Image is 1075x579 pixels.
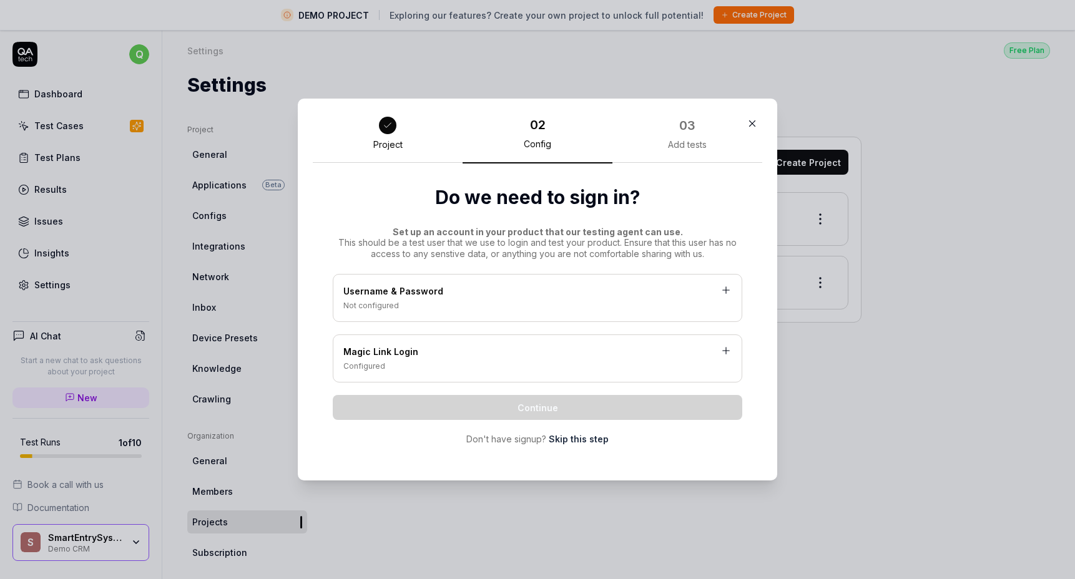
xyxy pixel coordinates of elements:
div: Config [524,139,551,150]
button: Close Modal [742,114,762,134]
span: Set up an account in your product that our testing agent can use. [393,226,683,237]
span: Continue [518,401,558,414]
a: Skip this step [549,432,609,445]
div: This should be a test user that we use to login and test your product. Ensure that this user has ... [333,226,742,260]
h2: Do we need to sign in? [333,183,742,212]
div: Configured [343,361,732,372]
div: 03 [679,116,695,135]
div: 02 [530,115,546,134]
div: Add tests [668,139,707,150]
button: Continue [333,395,742,420]
div: Not configured [343,300,732,311]
div: Magic Link Login [343,345,732,361]
div: Username & Password [343,285,732,300]
span: Don't have signup? [466,432,546,445]
div: Project [373,139,403,150]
